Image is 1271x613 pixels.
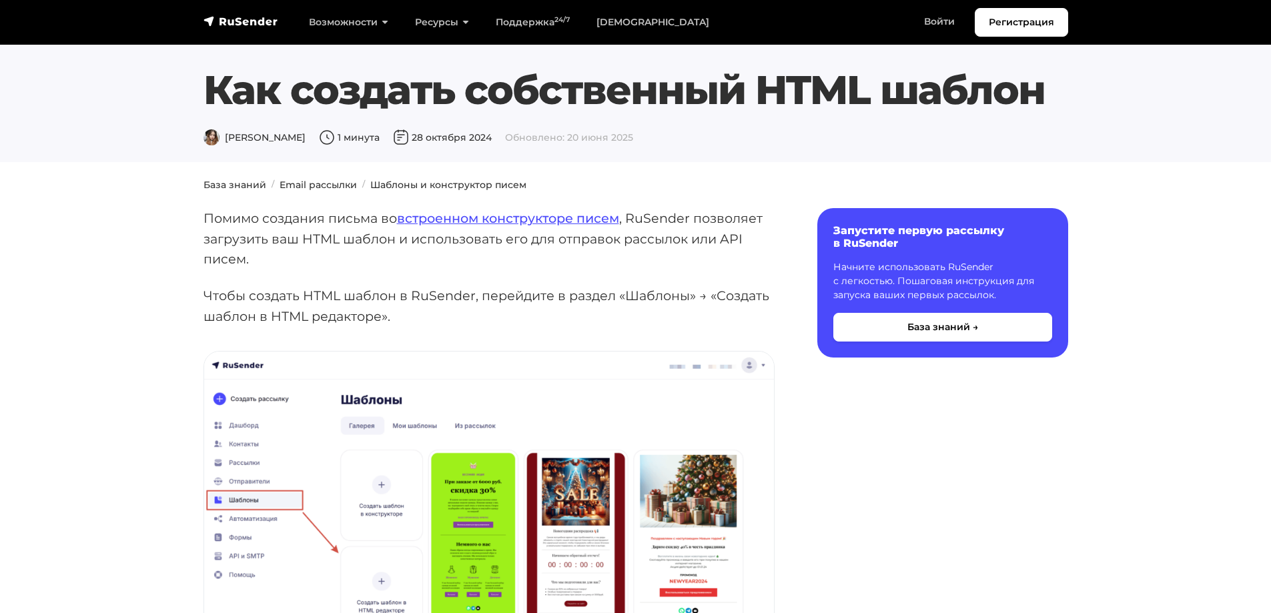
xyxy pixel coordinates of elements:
[402,9,482,36] a: Ресурсы
[203,131,306,143] span: [PERSON_NAME]
[203,208,775,269] p: Помимо создания письма во , RuSender позволяет загрузить ваш HTML шаблон и использовать его для о...
[203,285,775,326] p: Чтобы создать HTML шаблон в RuSender, перейдите в раздел «Шаблоны» → «Создать шаблон в HTML редак...
[833,224,1052,249] h6: Запустите первую рассылку в RuSender
[319,131,380,143] span: 1 минута
[833,313,1052,342] button: База знаний →
[817,208,1068,358] a: Запустите первую рассылку в RuSender Начните использовать RuSender с легкостью. Пошаговая инструк...
[203,66,1068,114] h1: Как создать собственный HTML шаблон
[975,8,1068,37] a: Регистрация
[203,15,278,28] img: RuSender
[911,8,968,35] a: Войти
[505,131,633,143] span: Обновлено: 20 июня 2025
[296,9,402,36] a: Возможности
[482,9,583,36] a: Поддержка24/7
[583,9,723,36] a: [DEMOGRAPHIC_DATA]
[319,129,335,145] img: Время чтения
[554,15,570,24] sup: 24/7
[195,178,1076,192] nav: breadcrumb
[280,179,357,191] a: Email рассылки
[397,210,405,226] a: в
[393,131,492,143] span: 28 октября 2024
[405,210,619,226] a: строенном конструкторе писем
[393,129,409,145] img: Дата публикации
[203,179,266,191] a: База знаний
[833,260,1052,302] p: Начните использовать RuSender с легкостью. Пошаговая инструкция для запуска ваших первых рассылок.
[370,179,526,191] a: Шаблоны и конструктор писем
